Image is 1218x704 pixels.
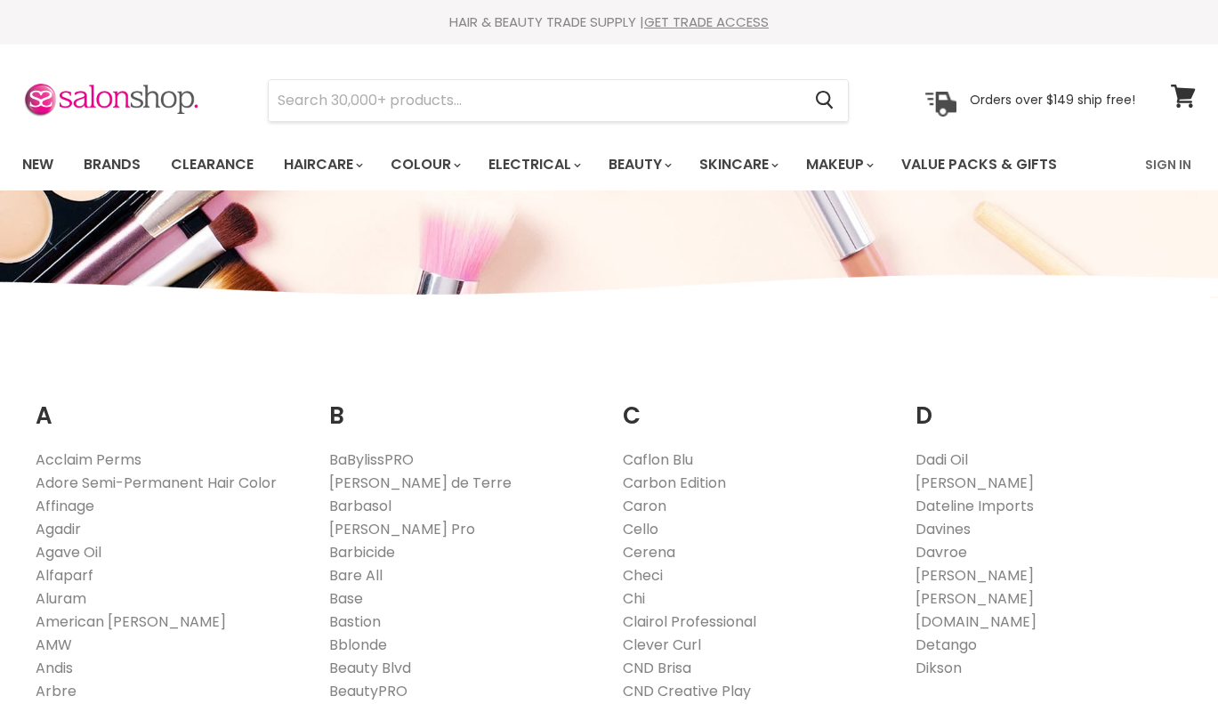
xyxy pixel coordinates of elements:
a: Caflon Blu [623,449,693,470]
a: Dateline Imports [916,496,1034,516]
a: Aluram [36,588,86,609]
a: CND Brisa [623,658,691,678]
a: Clearance [157,146,267,183]
h2: A [36,375,302,434]
a: Cello [623,519,658,539]
button: Search [801,80,848,121]
a: Andis [36,658,73,678]
a: [PERSON_NAME] Pro [329,519,475,539]
a: New [9,146,67,183]
a: Beauty [595,146,682,183]
a: CND Creative Play [623,681,751,701]
a: Cerena [623,542,675,562]
a: Brands [70,146,154,183]
a: Beauty Blvd [329,658,411,678]
h2: D [916,375,1182,434]
a: Clever Curl [623,635,701,655]
a: Affinage [36,496,94,516]
a: BaBylissPRO [329,449,414,470]
h2: C [623,375,890,434]
input: Search [269,80,801,121]
a: American [PERSON_NAME] [36,611,226,632]
a: Makeup [793,146,884,183]
a: [PERSON_NAME] [916,473,1034,493]
a: Davines [916,519,971,539]
a: Dadi Oil [916,449,968,470]
h2: B [329,375,596,434]
a: Bare All [329,565,383,586]
a: Base [329,588,363,609]
a: Sign In [1134,146,1202,183]
a: [PERSON_NAME] [916,565,1034,586]
a: [PERSON_NAME] [916,588,1034,609]
ul: Main menu [9,139,1102,190]
a: Barbicide [329,542,395,562]
p: Orders over $149 ship free! [970,92,1135,108]
a: AMW [36,635,72,655]
a: Colour [377,146,472,183]
a: Bblonde [329,635,387,655]
a: Skincare [686,146,789,183]
a: Caron [623,496,666,516]
a: Clairol Professional [623,611,756,632]
form: Product [268,79,849,122]
a: Checi [623,565,663,586]
a: Carbon Edition [623,473,726,493]
a: [PERSON_NAME] de Terre [329,473,512,493]
a: Detango [916,635,977,655]
a: Haircare [270,146,374,183]
a: Davroe [916,542,967,562]
a: BeautyPRO [329,681,407,701]
a: Alfaparf [36,565,93,586]
a: Arbre [36,681,77,701]
a: Acclaim Perms [36,449,141,470]
a: Agave Oil [36,542,101,562]
a: Chi [623,588,645,609]
a: Dikson [916,658,962,678]
a: Bastion [329,611,381,632]
a: Barbasol [329,496,391,516]
a: GET TRADE ACCESS [644,12,769,31]
a: Agadir [36,519,81,539]
a: Value Packs & Gifts [888,146,1070,183]
a: [DOMAIN_NAME] [916,611,1037,632]
a: Electrical [475,146,592,183]
a: Adore Semi-Permanent Hair Color [36,473,277,493]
